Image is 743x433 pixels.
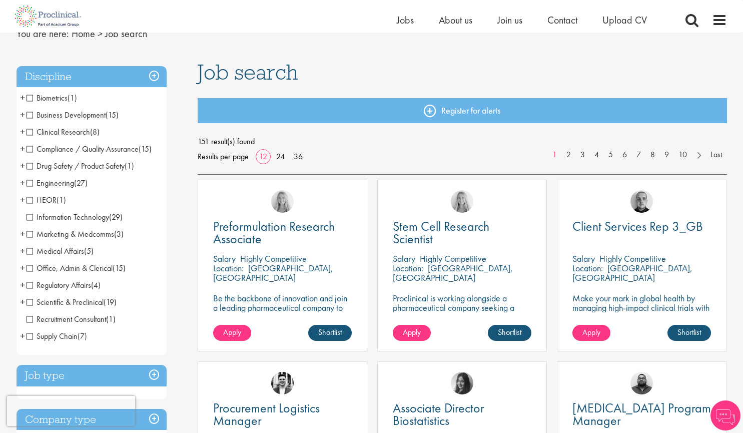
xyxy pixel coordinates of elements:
[27,297,117,307] span: Scientific & Preclinical
[290,151,306,162] a: 36
[17,27,69,40] span: You are here:
[27,280,91,290] span: Regulatory Affairs
[393,220,531,245] a: Stem Cell Research Scientist
[27,314,116,324] span: Recruitment Consultant
[20,243,25,258] span: +
[602,14,647,27] a: Upload CV
[673,149,692,161] a: 10
[667,325,711,341] a: Shortlist
[27,212,109,222] span: Information Technology
[109,212,123,222] span: (29)
[125,161,134,171] span: (1)
[630,372,653,394] img: Ashley Bennett
[451,190,473,213] a: Shannon Briggs
[106,110,119,120] span: (15)
[20,192,25,207] span: +
[27,212,123,222] span: Information Technology
[27,127,100,137] span: Clinical Research
[572,220,711,233] a: Client Services Rep 3_GB
[27,127,90,137] span: Clinical Research
[572,253,595,264] span: Salary
[91,280,101,290] span: (4)
[561,149,576,161] a: 2
[27,161,134,171] span: Drug Safety / Product Safety
[213,262,333,283] p: [GEOGRAPHIC_DATA], [GEOGRAPHIC_DATA]
[20,158,25,173] span: +
[20,107,25,122] span: +
[213,253,236,264] span: Salary
[659,149,674,161] a: 9
[198,134,727,149] span: 151 result(s) found
[547,149,562,161] a: 1
[256,151,271,162] a: 12
[439,14,472,27] a: About us
[27,195,57,205] span: HEOR
[57,195,66,205] span: (1)
[393,218,489,247] span: Stem Cell Research Scientist
[90,127,100,137] span: (8)
[27,161,125,171] span: Drug Safety / Product Safety
[572,293,711,322] p: Make your mark in global health by managing high-impact clinical trials with a leading CRO.
[572,402,711,427] a: [MEDICAL_DATA] Program Manager
[20,277,25,292] span: +
[393,402,531,427] a: Associate Director Biostatistics
[575,149,590,161] a: 3
[710,400,740,430] img: Chatbot
[27,93,68,103] span: Biometrics
[27,178,74,188] span: Engineering
[705,149,727,161] a: Last
[198,98,727,123] a: Register for alerts
[308,325,352,341] a: Shortlist
[240,253,307,264] p: Highly Competitive
[393,399,484,429] span: Associate Director Biostatistics
[393,293,531,331] p: Proclinical is working alongside a pharmaceutical company seeking a Stem Cell Research Scientist ...
[27,263,113,273] span: Office, Admin & Clerical
[27,331,78,341] span: Supply Chain
[27,110,106,120] span: Business Development
[213,399,320,429] span: Procurement Logistics Manager
[198,149,249,164] span: Results per page
[68,93,77,103] span: (1)
[572,262,692,283] p: [GEOGRAPHIC_DATA], [GEOGRAPHIC_DATA]
[27,229,114,239] span: Marketing & Medcomms
[139,144,152,154] span: (15)
[497,14,522,27] span: Join us
[403,327,421,337] span: Apply
[198,59,298,86] span: Job search
[20,226,25,241] span: +
[27,263,126,273] span: Office, Admin & Clerical
[20,260,25,275] span: +
[20,141,25,156] span: +
[114,229,124,239] span: (3)
[20,90,25,105] span: +
[213,218,335,247] span: Preformulation Research Associate
[451,372,473,394] img: Heidi Hennigan
[393,262,423,274] span: Location:
[213,293,352,331] p: Be the backbone of innovation and join a leading pharmaceutical company to help keep life-changin...
[113,263,126,273] span: (15)
[271,190,294,213] a: Shannon Briggs
[27,178,88,188] span: Engineering
[27,314,106,324] span: Recruitment Consultant
[27,110,119,120] span: Business Development
[17,365,167,386] div: Job type
[20,294,25,309] span: +
[213,325,251,341] a: Apply
[7,396,135,426] iframe: reCAPTCHA
[271,372,294,394] img: Edward Little
[420,253,486,264] p: Highly Competitive
[27,246,94,256] span: Medical Affairs
[27,93,77,103] span: Biometrics
[27,195,66,205] span: HEOR
[98,27,103,40] span: >
[572,399,711,429] span: [MEDICAL_DATA] Program Manager
[393,325,431,341] a: Apply
[397,14,414,27] span: Jobs
[572,218,703,235] span: Client Services Rep 3_GB
[74,178,88,188] span: (27)
[213,262,244,274] span: Location:
[645,149,660,161] a: 8
[572,325,610,341] a: Apply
